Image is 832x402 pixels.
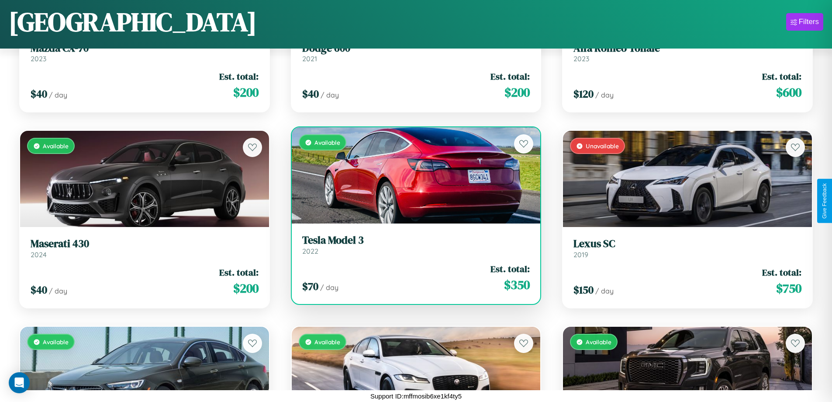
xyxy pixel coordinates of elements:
[504,84,530,101] span: $ 200
[370,390,462,402] p: Support ID: mffmosib6xe1kf4ty5
[302,42,530,55] h3: Dodge 600
[314,338,340,346] span: Available
[595,287,614,295] span: / day
[302,234,530,255] a: Tesla Model 32022
[762,70,801,83] span: Est. total:
[822,183,828,219] div: Give Feedback
[573,238,801,250] h3: Lexus SC
[302,54,317,63] span: 2021
[320,283,338,292] span: / day
[776,280,801,297] span: $ 750
[31,54,46,63] span: 2023
[314,139,340,146] span: Available
[762,266,801,279] span: Est. total:
[776,84,801,101] span: $ 600
[586,142,619,150] span: Unavailable
[302,247,318,255] span: 2022
[31,87,47,101] span: $ 40
[302,87,319,101] span: $ 40
[573,238,801,259] a: Lexus SC2019
[219,70,259,83] span: Est. total:
[43,338,69,346] span: Available
[31,42,259,55] h3: Mazda CX-70
[31,250,47,259] span: 2024
[302,279,318,294] span: $ 70
[302,42,530,63] a: Dodge 6002021
[504,276,530,294] span: $ 350
[573,42,801,63] a: Alfa Romeo Tonale2023
[490,70,530,83] span: Est. total:
[573,87,594,101] span: $ 120
[573,54,589,63] span: 2023
[219,266,259,279] span: Est. total:
[43,142,69,150] span: Available
[49,91,67,99] span: / day
[9,372,30,393] div: Open Intercom Messenger
[595,91,614,99] span: / day
[31,283,47,297] span: $ 40
[799,17,819,26] div: Filters
[321,91,339,99] span: / day
[233,280,259,297] span: $ 200
[31,238,259,259] a: Maserati 4302024
[233,84,259,101] span: $ 200
[786,13,823,31] button: Filters
[302,234,530,247] h3: Tesla Model 3
[586,338,611,346] span: Available
[31,238,259,250] h3: Maserati 430
[573,250,588,259] span: 2019
[573,42,801,55] h3: Alfa Romeo Tonale
[49,287,67,295] span: / day
[490,262,530,275] span: Est. total:
[31,42,259,63] a: Mazda CX-702023
[573,283,594,297] span: $ 150
[9,4,257,40] h1: [GEOGRAPHIC_DATA]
